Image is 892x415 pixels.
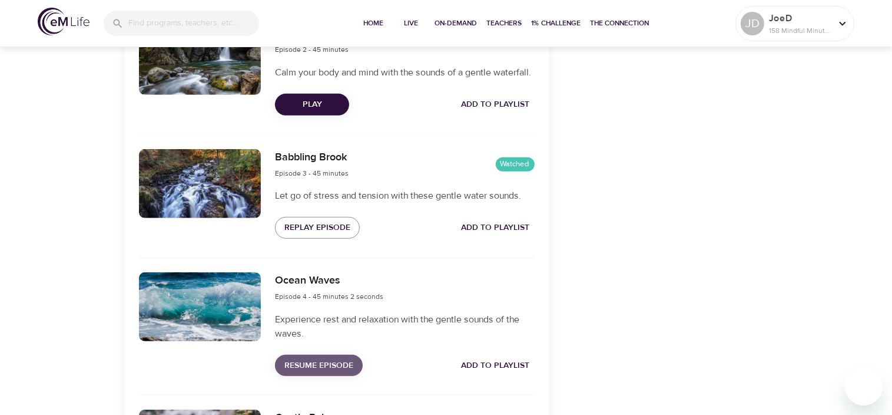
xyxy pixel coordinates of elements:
span: The Connection [591,17,649,29]
div: JD [741,12,764,35]
span: Replay Episode [284,220,350,235]
span: Live [397,17,426,29]
h6: Babbling Brook [275,149,349,166]
h6: Ocean Waves [275,272,383,289]
span: On-Demand [435,17,477,29]
p: JoeD [769,11,831,25]
span: Watched [496,159,535,170]
button: Add to Playlist [457,94,535,116]
p: Calm your body and mind with the sounds of a gentle waterfall. [275,65,534,80]
span: Home [360,17,388,29]
span: Play [284,97,340,112]
span: Episode 2 - 45 minutes [275,45,349,54]
button: Resume Episode [275,355,363,377]
span: 1% Challenge [532,17,581,29]
p: Let go of stress and tension with these gentle water sounds. [275,189,534,203]
span: Add to Playlist [462,97,530,112]
button: Replay Episode [275,217,360,239]
button: Play [275,94,349,116]
button: Add to Playlist [457,355,535,377]
iframe: Button to launch messaging window [845,368,883,406]
input: Find programs, teachers, etc... [128,11,259,36]
span: Episode 4 - 45 minutes 2 seconds [275,292,383,301]
img: logo [38,8,89,35]
p: 158 Mindful Minutes [769,25,831,36]
span: Teachers [487,17,522,29]
button: Add to Playlist [457,217,535,239]
span: Episode 3 - 45 minutes [275,169,349,178]
span: Add to Playlist [462,220,530,235]
p: Experience rest and relaxation with the gentle sounds of the waves. [275,312,534,341]
span: Add to Playlist [462,358,530,373]
span: Resume Episode [284,358,353,373]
